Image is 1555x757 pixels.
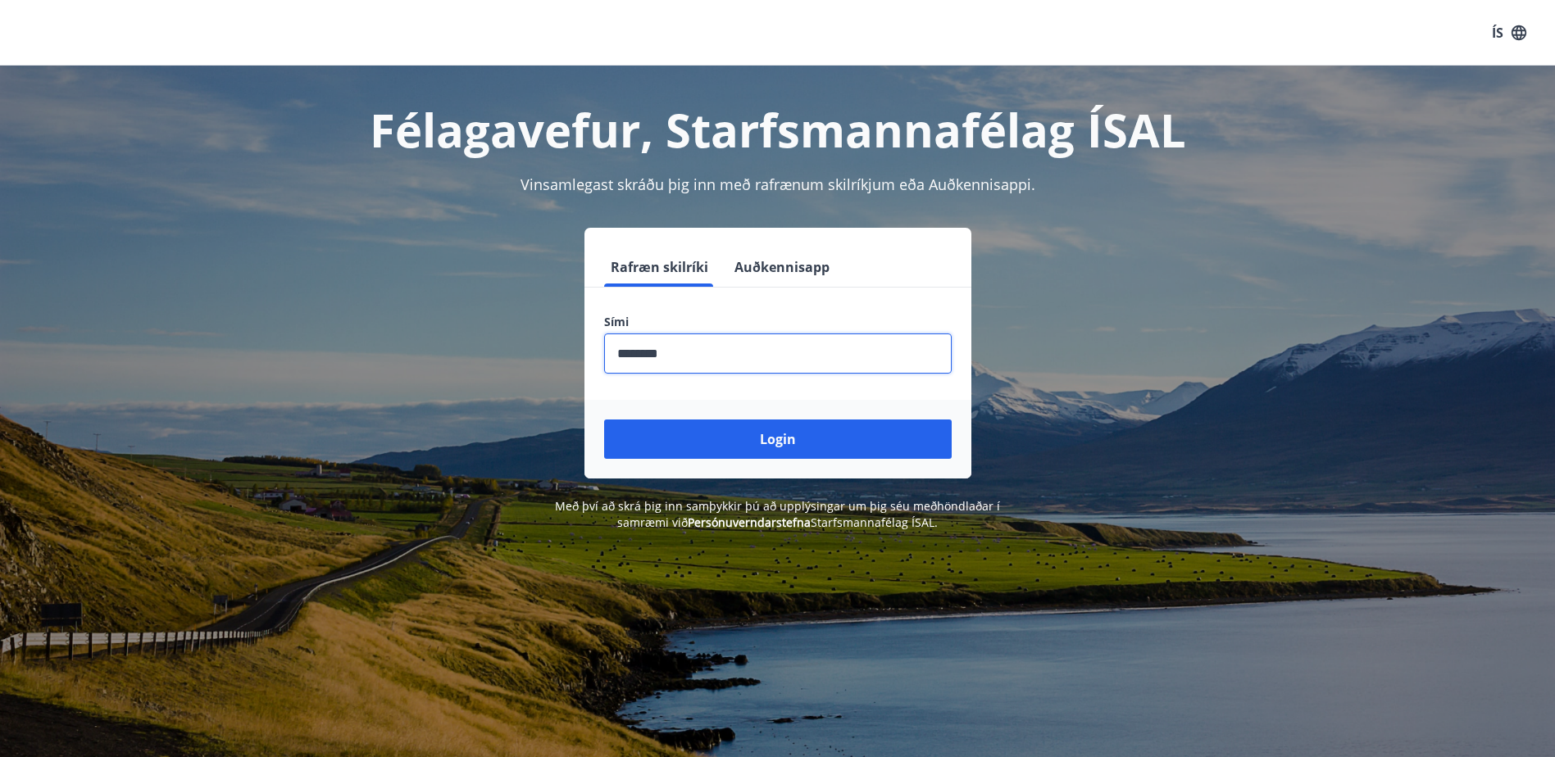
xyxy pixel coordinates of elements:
[688,514,811,530] a: Persónuverndarstefna
[604,247,715,287] button: Rafræn skilríki
[207,98,1348,161] h1: Félagavefur, Starfsmannafélag ÍSAL
[555,498,1000,530] span: Með því að skrá þig inn samþykkir þú að upplýsingar um þig séu meðhöndlaðar í samræmi við Starfsm...
[728,247,836,287] button: Auðkennisapp
[1483,18,1535,48] button: ÍS
[604,314,952,330] label: Sími
[521,175,1035,194] span: Vinsamlegast skráðu þig inn með rafrænum skilríkjum eða Auðkennisappi.
[604,419,952,459] button: Login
